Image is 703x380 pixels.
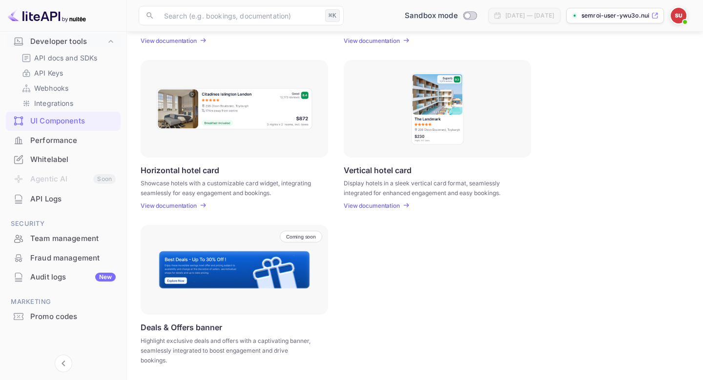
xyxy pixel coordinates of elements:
p: Horizontal hotel card [141,165,219,175]
div: Team management [30,233,116,244]
a: Whitelabel [6,150,121,168]
div: API Logs [6,190,121,209]
div: Whitelabel [6,150,121,169]
span: Sandbox mode [405,10,458,21]
a: API Logs [6,190,121,208]
a: Integrations [21,98,113,108]
img: SEMROI User [671,8,686,23]
div: ⌘K [325,9,340,22]
p: View documentation [141,202,197,209]
p: View documentation [344,202,400,209]
a: API Keys [21,68,113,78]
p: Webhooks [34,83,68,93]
p: Showcase hotels with a customizable card widget, integrating seamlessly for easy engagement and b... [141,179,316,196]
a: Team management [6,229,121,247]
p: semroi-user-ywu3o.nuit... [581,11,649,20]
div: Audit logs [30,272,116,283]
div: Performance [30,135,116,146]
div: Promo codes [6,307,121,326]
p: Integrations [34,98,73,108]
p: API Keys [34,68,63,78]
a: Performance [6,131,121,149]
div: Fraud management [6,249,121,268]
a: Fraud management [6,249,121,267]
div: Audit logsNew [6,268,121,287]
a: API docs and SDKs [21,53,113,63]
div: New [95,273,116,281]
img: Horizontal hotel card Frame [156,87,313,130]
a: Audit logsNew [6,268,121,286]
div: Developer tools [6,33,121,50]
a: View documentation [344,202,403,209]
img: Vertical hotel card Frame [411,72,464,145]
p: API docs and SDKs [34,53,98,63]
p: Display hotels in a sleek vertical card format, seamlessly integrated for enhanced engagement and... [344,179,519,196]
a: UI Components [6,112,121,130]
div: [DATE] — [DATE] [505,11,554,20]
div: Team management [6,229,121,248]
img: Banner Frame [158,250,310,289]
a: View documentation [141,202,200,209]
div: Whitelabel [30,154,116,165]
div: Performance [6,131,121,150]
div: UI Components [6,112,121,131]
p: Deals & Offers banner [141,322,222,332]
img: LiteAPI logo [8,8,86,23]
div: Promo codes [30,311,116,322]
a: View documentation [344,37,403,44]
p: Highlight exclusive deals and offers with a captivating banner, seamlessly integrated to boost en... [141,336,316,365]
input: Search (e.g. bookings, documentation) [158,6,321,25]
p: View documentation [141,37,197,44]
div: API docs and SDKs [18,51,117,65]
a: Promo codes [6,307,121,325]
div: Developer tools [30,36,106,47]
p: Coming soon [286,234,316,240]
p: View documentation [344,37,400,44]
div: Switch to Production mode [401,10,480,21]
button: Collapse navigation [55,355,72,372]
span: Security [6,219,121,229]
a: Webhooks [21,83,113,93]
div: UI Components [30,116,116,127]
p: Vertical hotel card [344,165,412,175]
div: Integrations [18,96,117,110]
a: View documentation [141,37,200,44]
div: Webhooks [18,81,117,95]
div: Fraud management [30,253,116,264]
div: API Logs [30,194,116,205]
span: Marketing [6,297,121,307]
div: API Keys [18,66,117,80]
